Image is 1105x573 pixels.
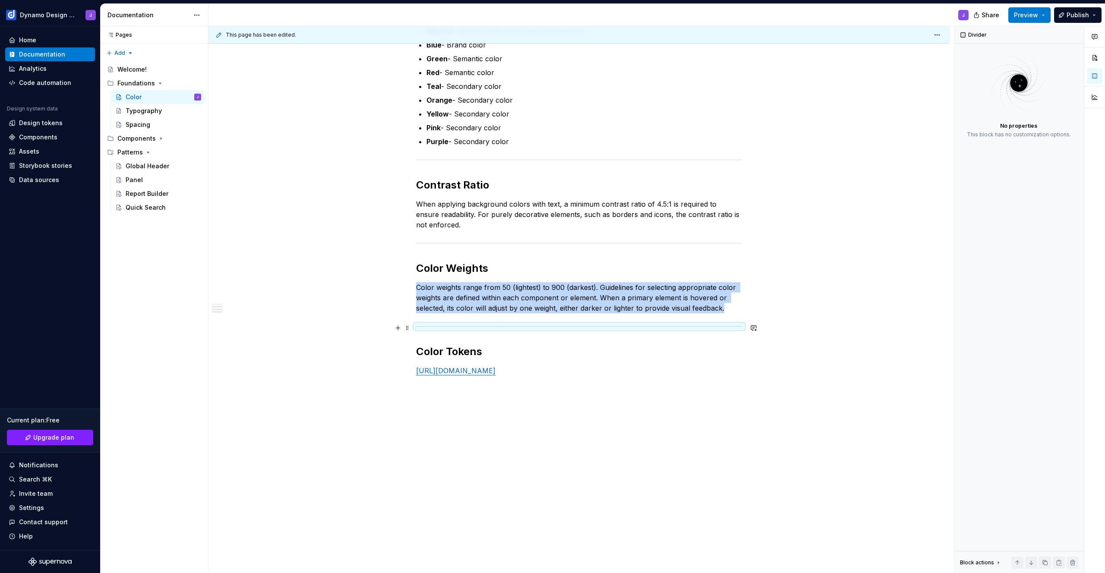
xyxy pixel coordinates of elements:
a: Upgrade plan [7,430,93,445]
p: - Secondary color [426,95,742,105]
span: Add [114,50,125,57]
strong: Red [426,68,439,77]
a: ColorJ [112,90,205,104]
button: Preview [1008,7,1051,23]
div: Components [117,134,156,143]
a: Settings [5,501,95,515]
div: Documentation [19,50,65,59]
a: [URL][DOMAIN_NAME] [416,366,496,375]
a: Panel [112,173,205,187]
div: Documentation [107,11,189,19]
div: J [197,93,199,101]
div: Foundations [117,79,155,88]
a: Components [5,130,95,144]
span: Publish [1067,11,1089,19]
span: Preview [1014,11,1038,19]
button: Contact support [5,515,95,529]
div: Settings [19,504,44,512]
div: Color [126,93,142,101]
a: Invite team [5,487,95,501]
div: Report Builder [126,189,168,198]
p: - Brand color [426,40,742,50]
div: Design tokens [19,119,63,127]
span: This page has been edited. [226,31,296,38]
a: Home [5,33,95,47]
button: Dynamo Design SystemJ [2,6,98,24]
button: Publish [1054,7,1102,23]
a: Documentation [5,47,95,61]
a: Typography [112,104,205,118]
a: Welcome! [104,63,205,76]
strong: Teal [426,82,441,91]
div: Contact support [19,518,68,526]
p: - Secondary color [426,109,742,119]
a: Global Header [112,159,205,173]
div: Foundations [104,76,205,90]
div: Patterns [104,145,205,159]
h2: Color Weights [416,261,742,275]
div: No properties [1000,123,1037,129]
div: Global Header [126,162,169,170]
div: This block has no customization options. [967,131,1071,138]
strong: Yellow [426,110,449,118]
div: Dynamo Design System [20,11,75,19]
div: Spacing [126,120,150,129]
p: - Semantic color [426,67,742,78]
p: - Secondary color [426,136,742,147]
div: Components [19,133,57,142]
strong: Pink [426,123,441,132]
div: Analytics [19,64,47,73]
p: Color weights range from 50 (lightest) to 900 (darkest). Guidelines for selecting appropriate col... [416,282,742,313]
div: Invite team [19,489,53,498]
h2: Contrast Ratio [416,178,742,192]
p: - Secondary color [426,123,742,133]
h2: Color Tokens [416,345,742,359]
svg: Supernova Logo [28,557,72,566]
div: Notifications [19,461,58,469]
button: Search ⌘K [5,472,95,486]
div: Design system data [7,105,58,112]
a: Assets [5,145,95,158]
div: Typography [126,107,162,115]
div: J [962,12,965,19]
a: Data sources [5,173,95,187]
span: Share [982,11,999,19]
strong: Orange [426,96,452,104]
a: Design tokens [5,116,95,130]
div: J [89,12,92,19]
a: Quick Search [112,201,205,214]
button: Notifications [5,458,95,472]
div: Block actions [960,557,1002,569]
button: Share [969,7,1005,23]
div: Code automation [19,79,71,87]
div: Current plan : Free [7,416,93,425]
a: Storybook stories [5,159,95,173]
div: Page tree [104,63,205,214]
div: Storybook stories [19,161,72,170]
strong: Purple [426,137,448,146]
a: Report Builder [112,187,205,201]
span: Upgrade plan [33,433,74,442]
div: Home [19,36,36,44]
div: Data sources [19,176,59,184]
div: Patterns [117,148,143,157]
a: Spacing [112,118,205,132]
p: - Secondary color [426,81,742,91]
strong: Green [426,54,448,63]
p: - Semantic color [426,54,742,64]
p: When applying background colors with text, a minimum contrast ratio of 4.5:1 is required to ensur... [416,199,742,230]
img: c5f292b4-1c74-4827-b374-41971f8eb7d9.png [6,10,16,20]
div: Components [104,132,205,145]
div: Panel [126,176,143,184]
div: Pages [104,31,132,38]
button: Add [104,47,136,59]
div: Assets [19,147,39,156]
div: Search ⌘K [19,475,52,484]
div: Quick Search [126,203,166,212]
a: Analytics [5,62,95,76]
div: Help [19,532,33,541]
button: Help [5,529,95,543]
a: Code automation [5,76,95,90]
strong: Blue [426,41,442,49]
